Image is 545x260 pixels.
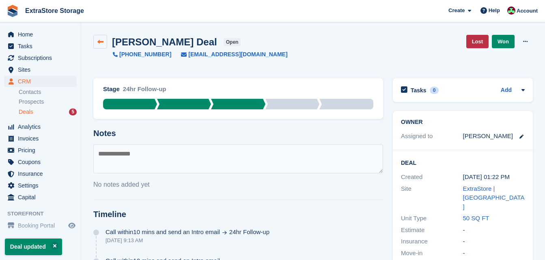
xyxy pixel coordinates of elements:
div: Move-in [401,249,463,258]
div: 24hr Follow-up [123,85,166,99]
a: Deals 5 [19,108,77,116]
img: stora-icon-8386f47178a22dfd0bd8f6a31ec36ba5ce8667c1dd55bd0f319d3a0aa187defe.svg [6,5,19,17]
a: Preview store [67,221,77,230]
span: Account [517,7,538,15]
div: Created [401,173,463,182]
h2: Deal [401,158,525,166]
span: Coupons [18,156,67,168]
a: menu [4,64,77,75]
a: menu [4,220,77,231]
h2: Owner [401,119,525,126]
div: 0 [430,87,439,94]
a: menu [4,52,77,64]
a: Add [501,86,512,95]
a: ExtraStore Storage [22,4,87,17]
span: Pricing [18,145,67,156]
img: Chelsea Parker [507,6,515,15]
a: Contacts [19,88,77,96]
div: Site [401,184,463,212]
div: [DATE] 9:13 AM [106,237,269,243]
span: Booking Portal [18,220,67,231]
a: Lost [466,35,489,48]
span: Create [448,6,465,15]
div: Unit Type [401,214,463,223]
div: - [463,226,525,235]
span: Capital [18,192,67,203]
a: Prospects [19,98,77,106]
a: menu [4,29,77,40]
span: Insurance [18,168,67,179]
span: Sites [18,64,67,75]
span: [PHONE_NUMBER] [119,50,171,59]
span: No notes added yet [93,181,150,188]
a: 50 SQ FT [463,215,489,222]
a: menu [4,168,77,179]
a: ExtraStore | [GEOGRAPHIC_DATA] [463,185,525,210]
a: menu [4,192,77,203]
a: menu [4,40,77,52]
h2: [PERSON_NAME] Deal [112,36,217,47]
div: - [463,237,525,246]
h2: Tasks [411,87,427,94]
a: menu [4,156,77,168]
span: Analytics [18,121,67,132]
span: Home [18,29,67,40]
h2: Notes [93,129,383,138]
div: Assigned to [401,132,463,141]
span: CRM [18,76,67,87]
div: Stage [103,85,120,94]
span: Help [489,6,500,15]
a: [PHONE_NUMBER] [113,50,171,59]
div: 5 [69,109,77,115]
div: [PERSON_NAME] [463,132,513,141]
span: Storefront [7,210,81,218]
a: [EMAIL_ADDRESS][DOMAIN_NAME] [171,50,287,59]
span: open [224,38,241,46]
span: 24hr Follow-up [229,229,269,235]
span: Subscriptions [18,52,67,64]
a: menu [4,145,77,156]
span: Deals [19,108,33,116]
div: [DATE] 01:22 PM [463,173,525,182]
span: Tasks [18,40,67,52]
span: Settings [18,180,67,191]
div: Estimate [401,226,463,235]
span: Prospects [19,98,44,106]
span: [EMAIL_ADDRESS][DOMAIN_NAME] [188,50,287,59]
a: menu [4,121,77,132]
p: Deal updated [5,239,62,255]
a: menu [4,133,77,144]
span: Invoices [18,133,67,144]
span: Call within10 mins and send an Intro email [106,229,220,235]
a: Won [492,35,515,48]
a: menu [4,180,77,191]
h2: Timeline [93,210,383,219]
div: - [463,249,525,258]
a: menu [4,76,77,87]
div: Insurance [401,237,463,246]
